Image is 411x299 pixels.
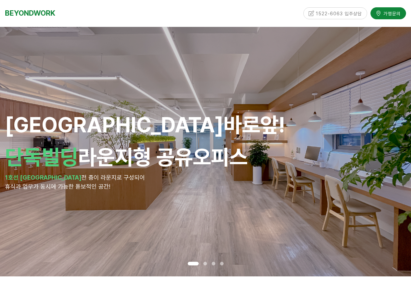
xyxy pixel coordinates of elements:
span: 라운지형 공유오피스 [5,144,248,170]
span: 바로앞! [224,112,285,137]
span: 가맹문의 [381,10,401,17]
span: 전 층이 라운지로 구성되어 [81,174,145,181]
a: 가맹문의 [370,7,406,19]
span: [GEOGRAPHIC_DATA] [5,112,285,137]
a: BEYONDWORK [5,7,55,19]
span: 휴식과 업무가 동시에 가능한 돋보적인 공간! [5,183,110,190]
span: 단독빌딩 [5,144,78,170]
strong: 1호선 [GEOGRAPHIC_DATA] [5,174,81,181]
